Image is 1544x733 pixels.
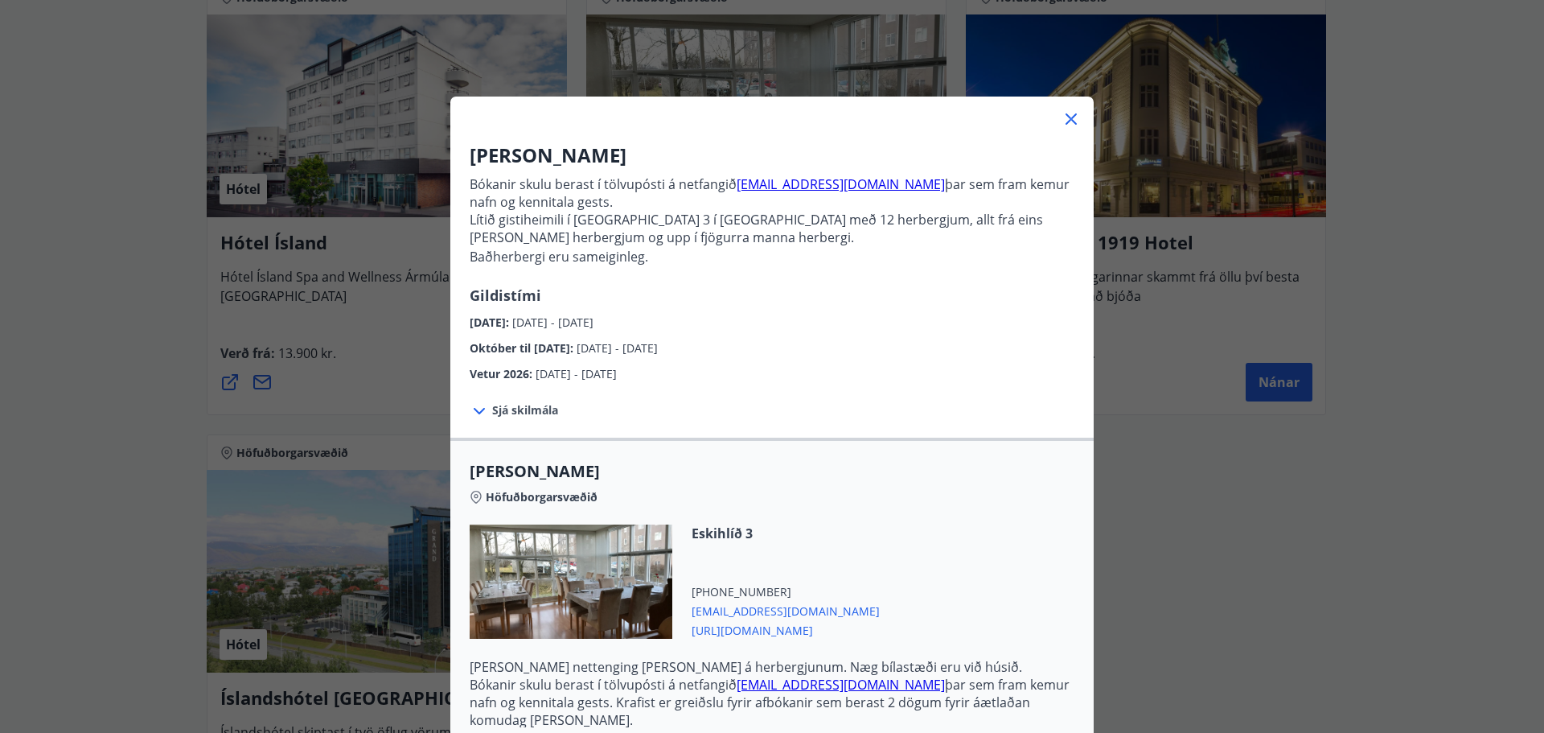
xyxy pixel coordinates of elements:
[470,286,541,305] span: Gildistími
[692,584,880,600] span: [PHONE_NUMBER]
[492,402,558,418] span: Sjá skilmála
[692,620,880,639] span: [URL][DOMAIN_NAME]
[470,658,1074,676] p: [PERSON_NAME] nettenging [PERSON_NAME] á herbergjunum. Næg bílastæði eru við húsið.
[470,142,1074,169] h3: [PERSON_NAME]
[737,676,945,694] a: [EMAIL_ADDRESS][DOMAIN_NAME]
[470,340,577,356] span: Október til [DATE] :
[692,525,880,542] span: Eskihlíð 3
[470,211,1074,266] p: Lítið gistiheimili í [GEOGRAPHIC_DATA] 3 í [GEOGRAPHIC_DATA] með 12 herbergjum, allt frá eins [PE...
[512,315,593,330] span: [DATE] - [DATE]
[486,489,597,505] span: Höfuðborgarsvæðið
[577,340,658,356] span: [DATE] - [DATE]
[470,460,1074,483] span: [PERSON_NAME]
[737,175,945,193] a: [EMAIL_ADDRESS][DOMAIN_NAME]
[470,315,512,330] span: [DATE] :
[536,366,617,381] span: [DATE] - [DATE]
[470,366,536,381] span: Vetur 2026 :
[692,600,880,620] span: [EMAIL_ADDRESS][DOMAIN_NAME]
[470,175,1074,211] p: Bókanir skulu berast í tölvupósti á netfangið þar sem fram kemur nafn og kennitala gests.
[470,676,1074,729] p: Bókanir skulu berast í tölvupósti á netfangið þar sem fram kemur nafn og kennitala gests. Krafist...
